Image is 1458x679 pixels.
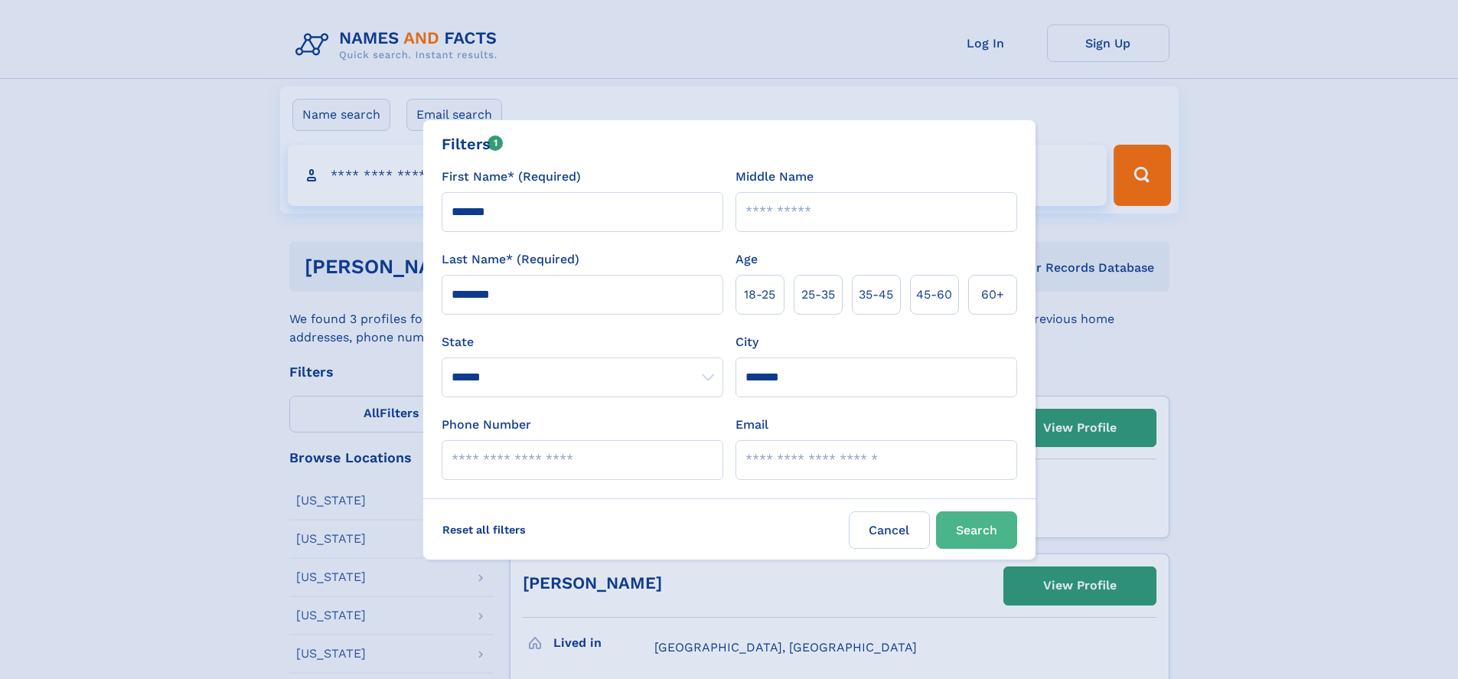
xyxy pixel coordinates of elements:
span: 25‑35 [801,286,835,304]
label: Email [736,416,768,434]
button: Search [936,511,1017,549]
label: First Name* (Required) [442,168,581,186]
label: City [736,333,758,351]
label: Cancel [849,511,930,549]
span: 18‑25 [744,286,775,304]
label: State [442,333,723,351]
div: Filters [442,132,504,155]
label: Age [736,250,758,269]
label: Last Name* (Required) [442,250,579,269]
span: 45‑60 [916,286,952,304]
label: Phone Number [442,416,531,434]
label: Reset all filters [432,511,536,548]
span: 60+ [981,286,1004,304]
label: Middle Name [736,168,814,186]
span: 35‑45 [859,286,893,304]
